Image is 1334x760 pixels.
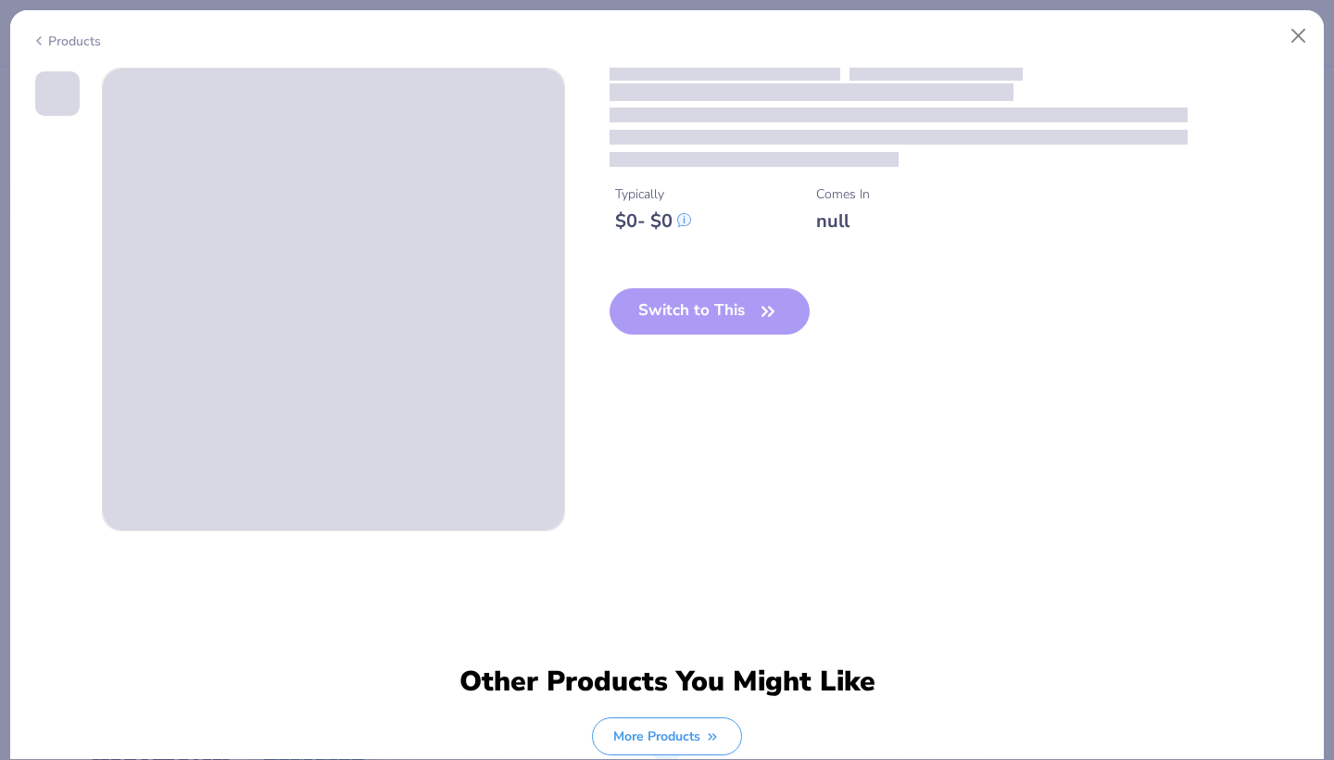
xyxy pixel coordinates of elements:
[816,209,870,233] div: null
[31,32,101,51] div: Products
[1281,19,1316,54] button: Close
[816,184,870,204] div: Comes In
[615,209,691,233] div: $ 0 - $ 0
[592,717,742,755] button: More Products
[615,184,691,204] div: Typically
[447,665,887,699] div: Other Products You Might Like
